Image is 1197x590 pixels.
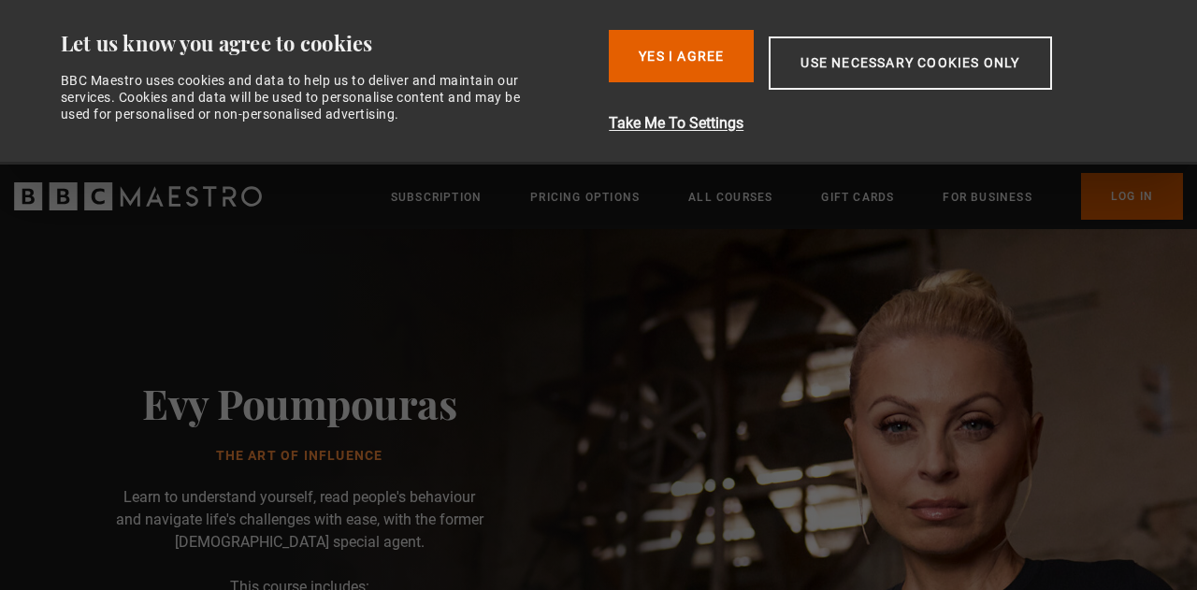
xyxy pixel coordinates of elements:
[943,188,1031,207] a: For business
[391,173,1183,220] nav: Primary
[14,182,262,210] svg: BBC Maestro
[61,72,541,123] div: BBC Maestro uses cookies and data to help us to deliver and maintain our services. Cookies and da...
[61,30,595,57] div: Let us know you agree to cookies
[609,112,1150,135] button: Take Me To Settings
[142,379,456,426] h2: Evy Poumpouras
[609,30,754,82] button: Yes I Agree
[530,188,640,207] a: Pricing Options
[688,188,772,207] a: All Courses
[112,486,486,554] p: Learn to understand yourself, read people's behaviour and navigate life's challenges with ease, w...
[391,188,482,207] a: Subscription
[142,449,456,464] h1: The Art of Influence
[1081,173,1183,220] a: Log In
[821,188,894,207] a: Gift Cards
[769,36,1051,90] button: Use necessary cookies only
